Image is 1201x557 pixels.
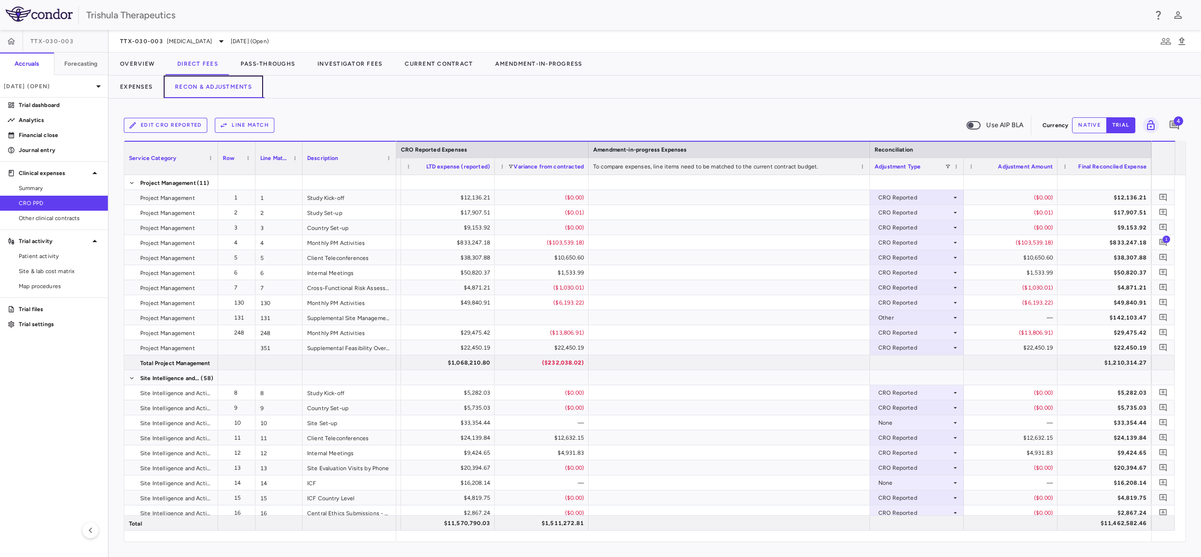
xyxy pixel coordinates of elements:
[409,505,490,520] div: $2,867.24
[227,460,251,475] div: 13
[1159,343,1168,352] svg: Add comment
[972,235,1053,250] div: ($103,539.18)
[409,340,490,355] div: $22,450.19
[878,430,952,445] div: CRO Reported
[409,220,490,235] div: $9,153.92
[878,340,952,355] div: CRO Reported
[593,163,818,170] span: To compare expenses, line items need to be matched to the current contract budget.
[256,190,302,205] div: 1
[878,235,952,250] div: CRO Reported
[1072,117,1107,133] button: native
[1174,116,1183,126] span: 4
[227,220,251,235] div: 3
[229,53,306,75] button: Pass-Throughs
[484,53,593,75] button: Amendment-In-Progress
[1159,313,1168,322] svg: Add comment
[215,118,274,133] button: Line Match
[19,169,89,177] p: Clinical expenses
[972,400,1053,415] div: ($0.00)
[227,400,251,415] div: 9
[227,310,251,325] div: 131
[302,385,396,400] div: Study Kick-off
[1066,280,1147,295] div: $4,871.21
[1157,446,1170,459] button: Add comment
[302,220,396,235] div: Country Set-up
[503,516,584,531] div: $1,511,272.81
[1157,416,1170,429] button: Add comment
[409,475,490,490] div: $16,208.14
[140,191,195,206] span: Project Management
[1066,220,1147,235] div: $9,153.92
[1066,430,1147,445] div: $24,139.84
[140,446,212,461] span: Site Intelligence and Activation
[1159,418,1168,427] svg: Add comment
[140,386,212,401] span: Site Intelligence and Activation
[972,490,1053,505] div: ($0.00)
[140,266,195,281] span: Project Management
[227,475,251,490] div: 14
[227,280,251,295] div: 7
[140,236,195,251] span: Project Management
[972,205,1053,220] div: ($0.01)
[1157,401,1170,414] button: Add comment
[409,415,490,430] div: $33,354.44
[1066,400,1147,415] div: $5,735.03
[140,431,212,446] span: Site Intelligence and Activation
[256,475,302,490] div: 14
[972,445,1053,460] div: $4,931.83
[972,505,1053,520] div: ($0.00)
[1159,403,1168,412] svg: Add comment
[1159,448,1168,457] svg: Add comment
[227,295,251,310] div: 130
[256,415,302,430] div: 10
[972,280,1053,295] div: ($1,030.01)
[109,53,166,75] button: Overview
[227,325,251,340] div: 248
[19,320,100,328] p: Trial settings
[1066,460,1147,475] div: $20,394.67
[256,385,302,400] div: 8
[19,101,100,109] p: Trial dashboard
[878,250,952,265] div: CRO Reported
[409,430,490,445] div: $24,139.84
[1066,445,1147,460] div: $9,424.65
[503,445,584,460] div: $4,931.83
[878,445,952,460] div: CRO Reported
[1157,191,1170,204] button: Add comment
[1159,433,1168,442] svg: Add comment
[878,205,952,220] div: CRO Reported
[409,190,490,205] div: $12,136.21
[972,415,1053,430] div: —
[256,310,302,325] div: 131
[1139,117,1159,133] span: Lock grid
[878,190,952,205] div: CRO Reported
[302,295,396,310] div: Monthly PM Activities
[1159,478,1168,487] svg: Add comment
[227,265,251,280] div: 6
[1157,491,1170,504] button: Add comment
[227,205,251,220] div: 2
[972,460,1053,475] div: ($0.00)
[1042,121,1068,130] p: Currency
[256,325,302,340] div: 248
[1157,476,1170,489] button: Add comment
[503,280,584,295] div: ($1,030.01)
[140,251,195,266] span: Project Management
[972,385,1053,400] div: ($0.00)
[503,430,584,445] div: $12,632.15
[1157,251,1170,264] button: Add comment
[256,445,302,460] div: 12
[1159,388,1168,397] svg: Add comment
[129,516,142,531] span: Total
[256,490,302,505] div: 15
[1159,508,1168,517] svg: Add comment
[140,221,195,236] span: Project Management
[1157,461,1170,474] button: Add comment
[140,311,195,326] span: Project Management
[393,53,484,75] button: Current Contract
[302,415,396,430] div: Site Set-up
[503,235,584,250] div: ($103,539.18)
[1159,268,1168,277] svg: Add comment
[256,430,302,445] div: 11
[19,252,100,260] span: Patient activity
